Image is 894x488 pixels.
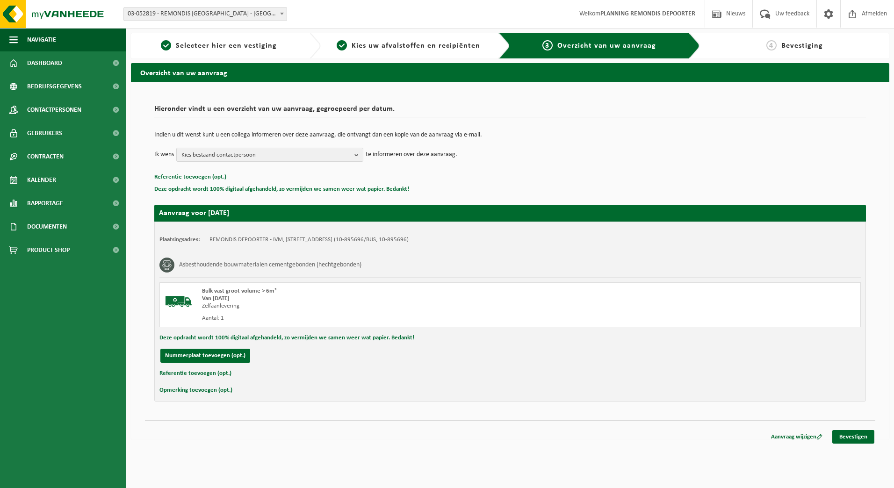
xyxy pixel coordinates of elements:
[154,183,409,195] button: Deze opdracht wordt 100% digitaal afgehandeld, zo vermijden we samen weer wat papier. Bedankt!
[159,237,200,243] strong: Plaatsingsadres:
[27,192,63,215] span: Rapportage
[154,132,866,138] p: Indien u dit wenst kunt u een collega informeren over deze aanvraag, die ontvangt dan een kopie v...
[154,148,174,162] p: Ik wens
[131,63,889,81] h2: Overzicht van uw aanvraag
[181,148,351,162] span: Kies bestaand contactpersoon
[366,148,457,162] p: te informeren over deze aanvraag.
[176,42,277,50] span: Selecteer hier een vestiging
[154,171,226,183] button: Referentie toevoegen (opt.)
[124,7,287,21] span: 03-052819 - REMONDIS WEST-VLAANDEREN - OOSTENDE
[209,236,409,244] td: REMONDIS DEPOORTER - IVM, [STREET_ADDRESS] (10-895696/BUS, 10-895696)
[160,349,250,363] button: Nummerplaat toevoegen (opt.)
[159,209,229,217] strong: Aanvraag voor [DATE]
[337,40,347,50] span: 2
[202,288,276,294] span: Bulk vast groot volume > 6m³
[202,295,229,301] strong: Van [DATE]
[27,215,67,238] span: Documenten
[352,42,480,50] span: Kies uw afvalstoffen en recipiënten
[161,40,171,50] span: 1
[176,148,363,162] button: Kies bestaand contactpersoon
[325,40,492,51] a: 2Kies uw afvalstoffen en recipiënten
[832,430,874,444] a: Bevestigen
[27,168,56,192] span: Kalender
[179,258,361,273] h3: Asbesthoudende bouwmaterialen cementgebonden (hechtgebonden)
[557,42,656,50] span: Overzicht van uw aanvraag
[154,105,866,118] h2: Hieronder vindt u een overzicht van uw aanvraag, gegroepeerd per datum.
[202,302,548,310] div: Zelfaanlevering
[764,430,829,444] a: Aanvraag wijzigen
[27,98,81,122] span: Contactpersonen
[202,315,548,322] div: Aantal: 1
[123,7,287,21] span: 03-052819 - REMONDIS WEST-VLAANDEREN - OOSTENDE
[159,384,232,396] button: Opmerking toevoegen (opt.)
[27,75,82,98] span: Bedrijfsgegevens
[27,51,62,75] span: Dashboard
[159,332,414,344] button: Deze opdracht wordt 100% digitaal afgehandeld, zo vermijden we samen weer wat papier. Bedankt!
[165,287,193,316] img: BL-SO-LV.png
[766,40,777,50] span: 4
[27,145,64,168] span: Contracten
[27,122,62,145] span: Gebruikers
[600,10,695,17] strong: PLANNING REMONDIS DEPOORTER
[136,40,302,51] a: 1Selecteer hier een vestiging
[27,238,70,262] span: Product Shop
[159,367,231,380] button: Referentie toevoegen (opt.)
[781,42,823,50] span: Bevestiging
[27,28,56,51] span: Navigatie
[542,40,553,50] span: 3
